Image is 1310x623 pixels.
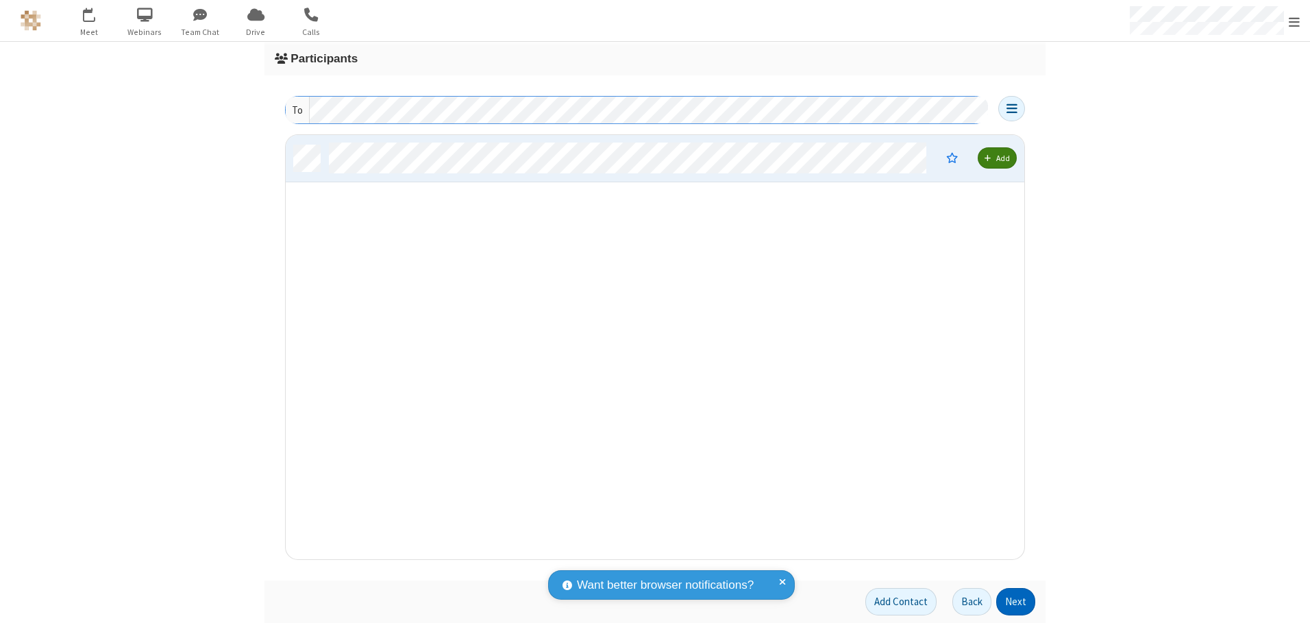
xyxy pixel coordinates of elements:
[275,52,1035,65] h3: Participants
[952,588,991,615] button: Back
[119,26,171,38] span: Webinars
[1276,587,1300,613] iframe: Chat
[286,26,337,38] span: Calls
[996,588,1035,615] button: Next
[21,10,41,31] img: QA Selenium DO NOT DELETE OR CHANGE
[937,146,967,169] button: Moderator
[286,97,310,123] div: To
[865,588,937,615] button: Add Contact
[92,8,101,18] div: 1
[175,26,226,38] span: Team Chat
[577,576,754,594] span: Want better browser notifications?
[996,153,1010,163] span: Add
[978,147,1017,169] button: Add
[998,96,1025,121] button: Open menu
[64,26,115,38] span: Meet
[286,135,1026,561] div: grid
[230,26,282,38] span: Drive
[874,595,928,608] span: Add Contact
